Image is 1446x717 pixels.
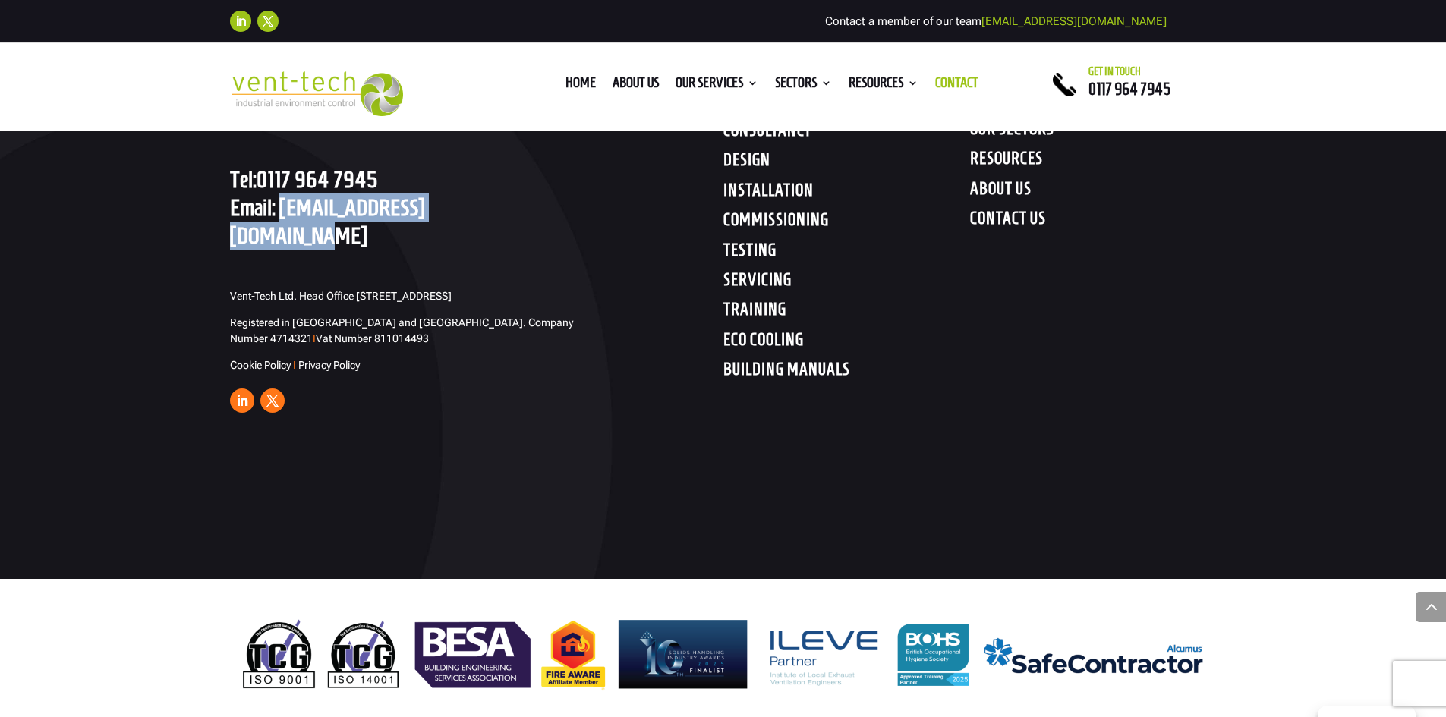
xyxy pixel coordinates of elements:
[723,329,970,357] h4: ECO COOLING
[230,388,254,413] a: Follow on LinkedIn
[723,240,970,267] h4: TESTING
[230,194,276,220] span: Email:
[230,166,257,192] span: Tel:
[723,120,970,147] h4: CONSULTANCY
[298,359,360,371] a: Privacy Policy
[849,77,918,94] a: Resources
[230,316,573,344] span: Registered in [GEOGRAPHIC_DATA] and [GEOGRAPHIC_DATA]. Company Number 4714321 Vat Number 811014493
[825,14,1167,28] span: Contact a member of our team
[970,208,1217,235] h4: CONTACT US
[230,609,1217,700] img: Email footer Apr 25
[970,118,1217,146] h4: OUR SECTORS
[723,149,970,177] h4: DESIGN
[935,77,978,94] a: Contact
[230,166,378,192] a: Tel:0117 964 7945
[723,299,970,326] h4: TRAINING
[723,269,970,297] h4: SERVICING
[230,290,452,302] span: Vent-Tech Ltd. Head Office [STREET_ADDRESS]
[981,14,1167,28] a: [EMAIL_ADDRESS][DOMAIN_NAME]
[260,388,285,413] a: Follow on X
[613,77,659,94] a: About us
[313,332,316,344] span: I
[1088,80,1170,98] a: 0117 964 7945
[775,77,832,94] a: Sectors
[230,194,425,248] a: [EMAIL_ADDRESS][DOMAIN_NAME]
[723,180,970,207] h4: INSTALLATION
[723,209,970,237] h4: COMMISSIONING
[230,11,251,32] a: Follow on LinkedIn
[970,178,1217,206] h4: ABOUT US
[676,77,758,94] a: Our Services
[723,359,970,386] h4: BUILDING MANUALS
[970,148,1217,175] h4: RESOURCES
[293,359,296,371] span: I
[257,11,279,32] a: Follow on X
[230,359,291,371] a: Cookie Policy
[565,77,596,94] a: Home
[230,71,404,116] img: 2023-09-27T08_35_16.549ZVENT-TECH---Clear-background
[1088,65,1141,77] span: Get in touch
